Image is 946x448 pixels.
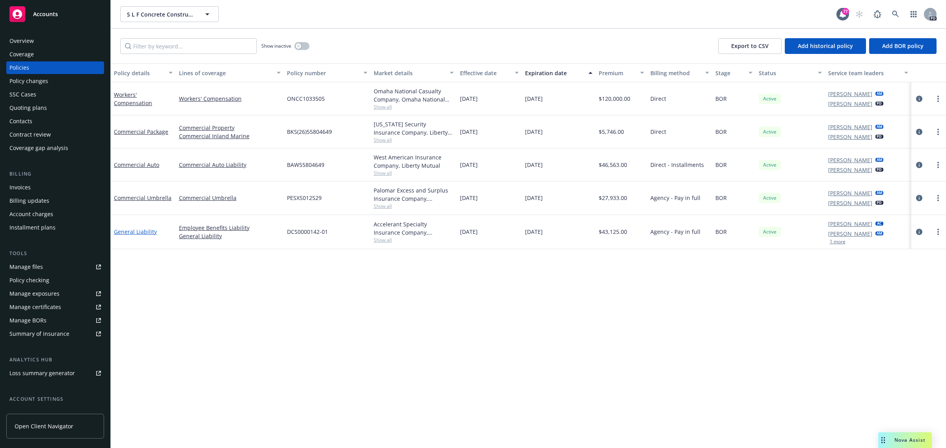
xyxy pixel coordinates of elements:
[933,94,943,104] a: more
[6,48,104,61] a: Coverage
[9,287,60,300] div: Manage exposures
[120,38,257,54] input: Filter by keyword...
[6,181,104,194] a: Invoices
[374,104,454,110] span: Show all
[715,194,727,202] span: BOR
[127,10,195,19] span: S L F Concrete Construction, Inc.
[374,69,445,77] div: Market details
[6,128,104,141] a: Contract review
[9,194,49,207] div: Billing updates
[522,63,596,82] button: Expiration date
[9,88,36,101] div: SSC Cases
[460,228,478,236] span: [DATE]
[851,6,867,22] a: Start snowing
[9,314,47,327] div: Manage BORs
[6,115,104,128] a: Contacts
[828,166,872,174] a: [PERSON_NAME]
[785,38,866,54] button: Add historical policy
[599,128,624,136] span: $5,746.00
[114,128,168,135] a: Commercial Package
[650,69,700,77] div: Billing method
[650,161,704,169] span: Direct - Installments
[825,63,912,82] button: Service team leaders
[15,422,73,430] span: Open Client Navigator
[374,120,454,137] div: [US_STATE] Security Insurance Company, Liberty Mutual
[759,69,813,77] div: Status
[9,274,49,287] div: Policy checking
[870,6,885,22] a: Report a Bug
[6,287,104,300] a: Manage exposures
[179,124,281,132] a: Commercial Property
[6,194,104,207] a: Billing updates
[6,328,104,340] a: Summary of insurance
[6,314,104,327] a: Manage BORs
[762,228,778,235] span: Active
[6,221,104,234] a: Installment plans
[762,95,778,102] span: Active
[828,69,900,77] div: Service team leaders
[33,11,58,17] span: Accounts
[6,301,104,313] a: Manage certificates
[914,127,924,137] a: circleInformation
[9,115,32,128] div: Contacts
[762,128,778,135] span: Active
[374,87,454,104] div: Omaha National Casualty Company, Omaha National Casualty Company
[647,63,712,82] button: Billing method
[114,161,159,168] a: Commercial Auto
[933,193,943,203] a: more
[6,250,104,257] div: Tools
[9,128,51,141] div: Contract review
[650,94,666,103] span: Direct
[287,194,322,202] span: PESXS012529
[828,90,872,98] a: [PERSON_NAME]
[894,437,926,443] span: Nova Assist
[599,228,627,236] span: $43,125.00
[287,94,325,103] span: ONCC1033505
[6,261,104,273] a: Manage files
[933,127,943,137] a: more
[756,63,825,82] button: Status
[6,367,104,380] a: Loss summary generator
[828,123,872,131] a: [PERSON_NAME]
[287,128,332,136] span: BKS(26)55804649
[525,228,543,236] span: [DATE]
[715,128,727,136] span: BOR
[599,94,630,103] span: $120,000.00
[374,203,454,209] span: Show all
[374,186,454,203] div: Palomar Excess and Surplus Insurance Company, [GEOGRAPHIC_DATA], Amwins
[828,199,872,207] a: [PERSON_NAME]
[596,63,648,82] button: Premium
[179,194,281,202] a: Commercial Umbrella
[828,100,872,108] a: [PERSON_NAME]
[525,161,543,169] span: [DATE]
[179,69,272,77] div: Lines of coverage
[6,170,104,178] div: Billing
[114,91,152,107] a: Workers' Compensation
[828,230,872,238] a: [PERSON_NAME]
[287,69,359,77] div: Policy number
[715,161,727,169] span: BOR
[9,301,61,313] div: Manage certificates
[828,189,872,197] a: [PERSON_NAME]
[650,228,700,236] span: Agency - Pay in full
[878,432,888,448] div: Drag to move
[261,43,291,49] span: Show inactive
[179,224,281,232] a: Employee Benefits Liability
[287,161,324,169] span: BAW55804649
[460,128,478,136] span: [DATE]
[914,193,924,203] a: circleInformation
[6,102,104,114] a: Quoting plans
[9,208,53,220] div: Account charges
[9,61,29,74] div: Policies
[371,63,457,82] button: Market details
[9,367,75,380] div: Loss summary generator
[599,69,636,77] div: Premium
[828,133,872,141] a: [PERSON_NAME]
[6,75,104,87] a: Policy changes
[715,69,744,77] div: Stage
[718,38,782,54] button: Export to CSV
[179,94,281,103] a: Workers' Compensation
[712,63,756,82] button: Stage
[460,69,510,77] div: Effective date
